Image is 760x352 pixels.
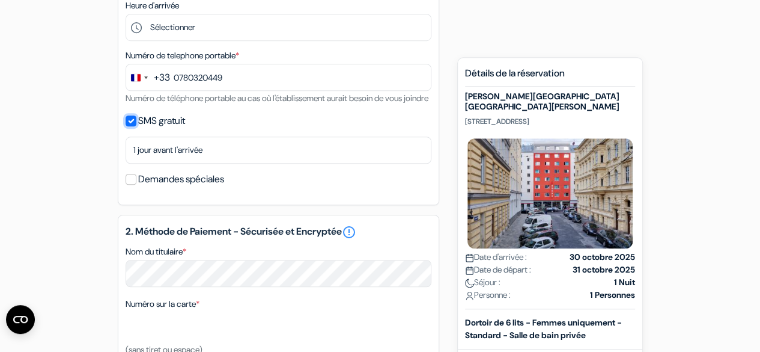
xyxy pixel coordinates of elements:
[126,64,170,90] button: Change country, selected France (+33)
[614,276,635,289] strong: 1 Nuit
[126,225,431,239] h5: 2. Méthode de Paiement - Sécurisée et Encryptée
[573,264,635,276] strong: 31 octobre 2025
[465,276,500,289] span: Séjour :
[465,67,635,87] h5: Détails de la réservation
[590,289,635,301] strong: 1 Personnes
[138,113,185,129] label: SMS gratuit
[465,266,474,275] img: calendar.svg
[342,225,356,239] a: error_outline
[465,91,635,112] h5: [PERSON_NAME][GEOGRAPHIC_DATA] [GEOGRAPHIC_DATA][PERSON_NAME]
[465,291,474,300] img: user_icon.svg
[465,264,531,276] span: Date de départ :
[126,64,431,91] input: 6 12 34 56 78
[154,70,170,85] div: +33
[126,245,186,258] label: Nom du titulaire
[465,279,474,288] img: moon.svg
[138,171,224,188] label: Demandes spéciales
[465,251,527,264] span: Date d'arrivée :
[465,253,474,262] img: calendar.svg
[126,93,428,103] small: Numéro de téléphone portable au cas où l'établissement aurait besoin de vous joindre
[465,117,635,126] p: [STREET_ADDRESS]
[465,289,511,301] span: Personne :
[126,49,239,62] label: Numéro de telephone portable
[6,305,35,334] button: Open CMP widget
[465,317,622,341] b: Dortoir de 6 lits - Femmes uniquement - Standard - Salle de bain privée
[126,298,199,310] label: Numéro sur la carte
[570,251,635,264] strong: 30 octobre 2025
